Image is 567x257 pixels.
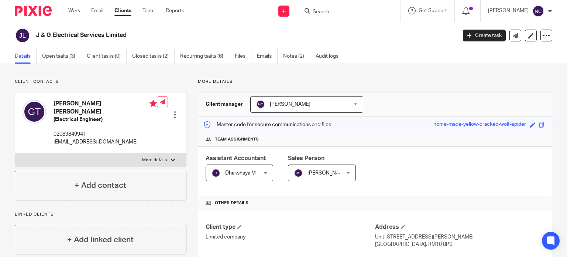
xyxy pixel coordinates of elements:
[270,102,310,107] span: [PERSON_NAME]
[206,233,375,241] p: Limited company
[463,30,506,41] a: Create task
[15,212,186,217] p: Linked clients
[198,79,552,85] p: More details
[42,49,81,64] a: Open tasks (3)
[54,100,157,116] h4: [PERSON_NAME] [PERSON_NAME]
[132,49,175,64] a: Closed tasks (2)
[256,100,265,109] img: svg%3E
[235,49,251,64] a: Files
[307,170,348,176] span: [PERSON_NAME]
[316,49,344,64] a: Audit logs
[206,223,375,231] h4: Client type
[215,200,248,206] span: Other details
[257,49,278,64] a: Emails
[206,155,266,161] span: Assistant Accountant
[215,136,259,142] span: Team assignments
[433,121,526,129] div: home-made-yellow-cracked-wolf-spider
[54,131,157,138] p: 02089849941
[488,7,529,14] p: [PERSON_NAME]
[166,7,184,14] a: Reports
[36,31,369,39] h2: J & G Electrical Services Limited
[15,49,37,64] a: Details
[67,234,134,246] h4: + Add linked client
[532,5,544,17] img: svg%3E
[180,49,229,64] a: Recurring tasks (6)
[87,49,127,64] a: Client tasks (0)
[375,223,544,231] h4: Address
[204,121,331,128] p: Master code for secure communications and files
[375,233,544,241] p: Unit [STREET_ADDRESS][PERSON_NAME]
[91,7,103,14] a: Email
[294,169,303,177] img: svg%3E
[15,79,186,85] p: Client contacts
[75,180,126,191] h4: + Add contact
[114,7,131,14] a: Clients
[375,241,544,248] p: [GEOGRAPHIC_DATA], RM10 8PS
[288,155,324,161] span: Sales Person
[212,169,220,177] img: svg%3E
[68,7,80,14] a: Work
[312,9,378,16] input: Search
[23,100,46,124] img: svg%3E
[142,157,167,163] p: More details
[15,6,52,16] img: Pixie
[206,101,243,108] h3: Client manager
[419,8,447,13] span: Get Support
[283,49,310,64] a: Notes (2)
[225,170,256,176] span: Dhakshaya M
[54,116,157,123] h5: (Electrical Engineer)
[54,138,157,146] p: [EMAIL_ADDRESS][DOMAIN_NAME]
[142,7,155,14] a: Team
[15,28,30,43] img: svg%3E
[150,100,157,107] i: Primary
